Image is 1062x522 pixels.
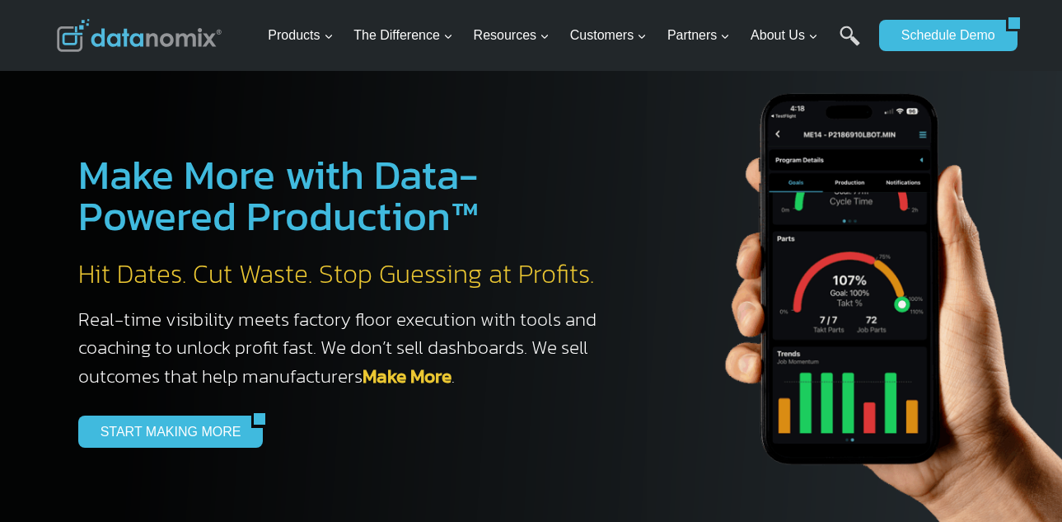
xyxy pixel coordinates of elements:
[261,9,871,63] nav: Primary Navigation
[78,154,614,237] h1: Make More with Data-Powered Production™
[667,25,730,46] span: Partners
[78,305,614,391] h3: Real-time visibility meets factory floor execution with tools and coaching to unlock profit fast....
[570,25,647,46] span: Customers
[78,257,614,292] h2: Hit Dates. Cut Waste. Stop Guessing at Profits.
[57,19,222,52] img: Datanomix
[353,25,453,46] span: The Difference
[751,25,818,46] span: About Us
[840,26,860,63] a: Search
[363,362,451,390] a: Make More
[8,230,273,514] iframe: Popup CTA
[474,25,550,46] span: Resources
[268,25,333,46] span: Products
[879,20,1006,51] a: Schedule Demo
